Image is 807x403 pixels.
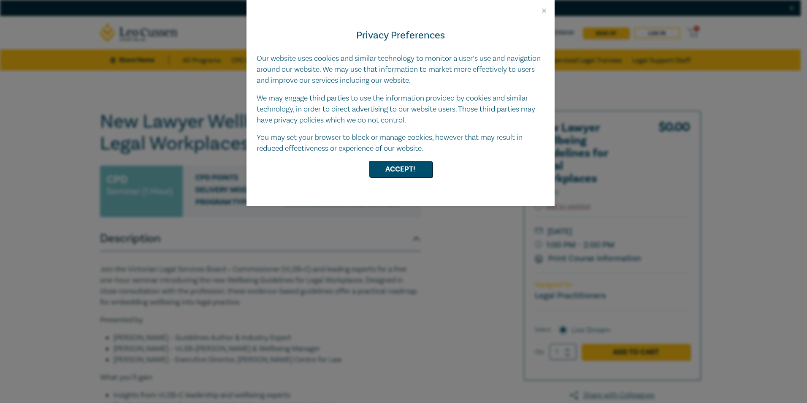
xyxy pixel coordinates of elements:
[369,161,432,177] button: Accept!
[257,93,544,126] p: We may engage third parties to use the information provided by cookies and similar technology, in...
[257,132,544,154] p: You may set your browser to block or manage cookies, however that may result in reduced effective...
[257,28,544,43] h4: Privacy Preferences
[257,53,544,86] p: Our website uses cookies and similar technology to monitor a user’s use and navigation around our...
[540,7,548,14] button: Close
